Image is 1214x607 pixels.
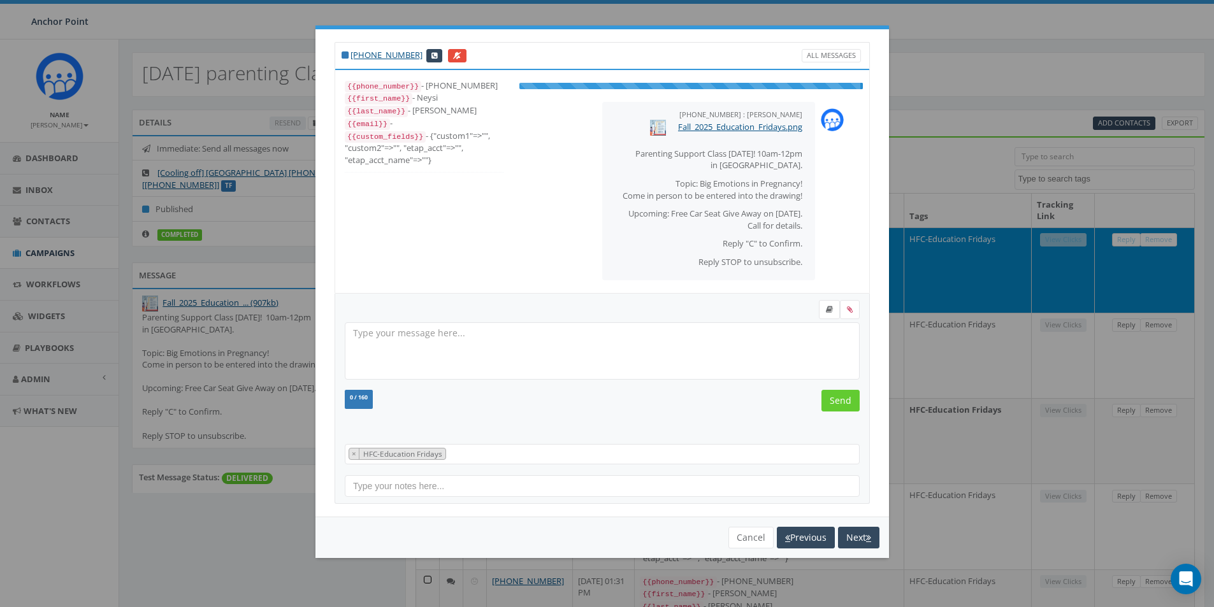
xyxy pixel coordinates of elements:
span: × [352,448,356,459]
span: 0 / 160 [350,394,368,401]
a: All Messages [802,49,861,62]
div: - Neysi [345,92,503,104]
code: {{last_name}} [345,106,408,117]
span: HFC-Education Fridays [362,448,445,459]
p: Upcoming: Free Car Seat Give Away on [DATE]. Call for details. [615,208,802,231]
p: Parenting Support Class [DATE]! 10am-12pm in [GEOGRAPHIC_DATA]. [615,148,802,171]
div: - [PERSON_NAME] [345,104,503,117]
input: Type your notes here... [345,475,860,497]
a: [PHONE_NUMBER] [350,49,423,61]
div: Open Intercom Messenger [1171,564,1201,594]
a: Fall_2025_Education_Fridays.png [678,121,802,132]
p: Reply "C" to Confirm. [615,238,802,250]
textarea: Search [449,448,455,460]
div: - [345,117,503,130]
code: {{first_name}} [345,93,412,104]
i: This phone number is subscribed and will receive texts. [342,51,349,59]
button: Cancel [728,527,774,548]
small: [PHONE_NUMBER] : [PERSON_NAME] [679,110,802,119]
li: HFC-Education Fridays [349,448,446,460]
button: Previous [777,527,835,548]
div: - {"custom1"=>"", "custom2"=>"", "etap_acct"=>"", "etap_acct_name"=>""} [345,130,503,166]
input: Send [821,390,860,411]
img: Rally_platform_Icon_1.png [821,108,844,131]
button: Remove item [349,448,359,459]
label: Insert Template Text [819,300,840,319]
code: {{email}} [345,118,390,130]
code: {{phone_number}} [345,81,421,92]
code: {{custom_fields}} [345,131,426,143]
button: Next [838,527,879,548]
span: Attach your media [840,300,860,319]
p: Reply STOP to unsubscribe. [615,256,802,268]
p: Topic: Big Emotions in Pregnancy! Come in person to be entered into the drawing! [615,178,802,201]
div: - [PHONE_NUMBER] [345,80,503,92]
